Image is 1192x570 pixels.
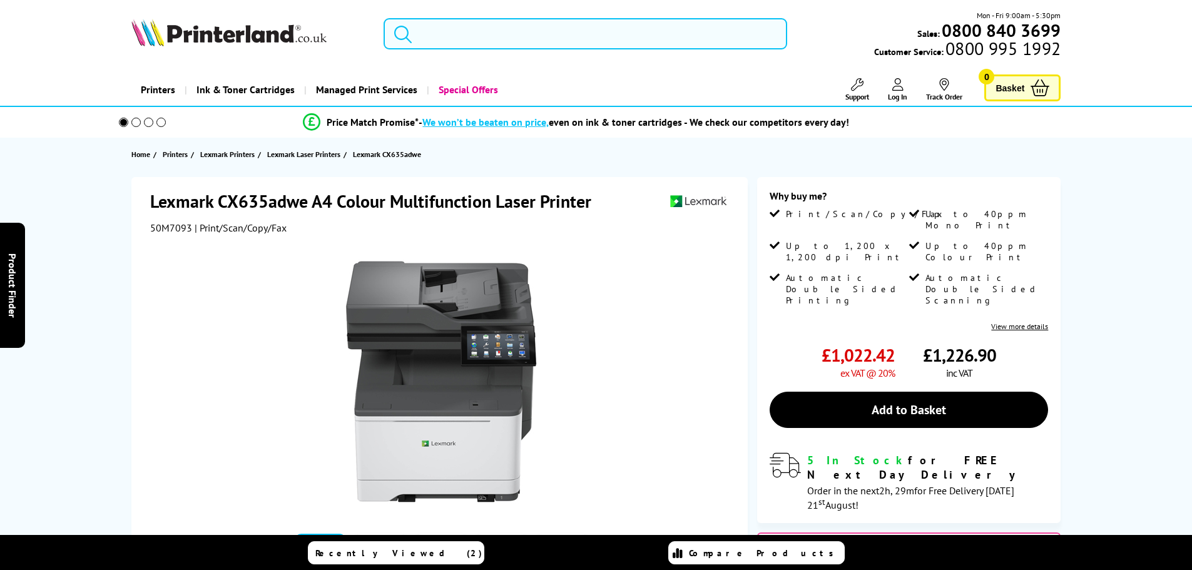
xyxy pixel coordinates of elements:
[786,272,906,306] span: Automatic Double Sided Printing
[770,453,1048,511] div: modal_delivery
[185,74,304,106] a: Ink & Toner Cartridges
[770,392,1048,428] a: Add to Basket
[102,111,1051,133] li: modal_Promise
[427,74,507,106] a: Special Offers
[131,19,327,46] img: Printerland Logo
[131,19,369,49] a: Printerland Logo
[879,484,914,497] span: 2h, 29m
[131,74,185,106] a: Printers
[150,190,604,213] h1: Lexmark CX635adwe A4 Colour Multifunction Laser Printer
[925,240,1046,263] span: Up to 40ppm Colour Print
[668,541,845,564] a: Compare Products
[925,272,1046,306] span: Automatic Double Sided Scanning
[131,148,153,161] a: Home
[200,148,258,161] a: Lexmark Printers
[807,453,1048,482] div: for FREE Next Day Delivery
[200,148,255,161] span: Lexmark Printers
[131,148,150,161] span: Home
[770,190,1048,208] div: Why buy me?
[946,367,972,379] span: inc VAT
[419,116,849,128] div: - even on ink & toner cartridges - We check our competitors every day!
[786,240,906,263] span: Up to 1,200 x 1,200 dpi Print
[670,190,727,213] img: Lexmark
[888,78,907,101] a: Log In
[979,69,994,84] span: 0
[315,547,482,559] span: Recently Viewed (2)
[845,78,869,101] a: Support
[267,148,344,161] a: Lexmark Laser Printers
[196,74,295,106] span: Ink & Toner Cartridges
[917,28,940,39] span: Sales:
[327,116,419,128] span: Price Match Promise*
[888,92,907,101] span: Log In
[786,208,947,220] span: Print/Scan/Copy/Fax
[840,367,895,379] span: ex VAT @ 20%
[822,344,895,367] span: £1,022.42
[845,92,869,101] span: Support
[353,150,421,159] span: Lexmark CX635adwe
[267,148,340,161] span: Lexmark Laser Printers
[984,74,1061,101] a: Basket 0
[6,253,19,317] span: Product Finder
[926,78,962,101] a: Track Order
[422,116,549,128] span: We won’t be beaten on price,
[807,484,1014,511] span: Order in the next for Free Delivery [DATE] 21 August!
[807,453,908,467] span: 5 In Stock
[689,547,840,559] span: Compare Products
[163,148,188,161] span: Printers
[991,322,1048,331] a: View more details
[195,221,287,234] span: | Print/Scan/Copy/Fax
[308,541,484,564] a: Recently Viewed (2)
[925,208,1046,231] span: Up to 40ppm Mono Print
[977,9,1061,21] span: Mon - Fri 9:00am - 5:30pm
[923,344,996,367] span: £1,226.90
[818,496,825,507] sup: st
[942,19,1061,42] b: 0800 840 3699
[944,43,1061,54] span: 0800 995 1992
[874,43,1061,58] span: Customer Service:
[996,79,1024,96] span: Basket
[940,24,1061,36] a: 0800 840 3699
[163,148,191,161] a: Printers
[318,259,564,504] img: Lexmark CX635adwe
[150,221,192,234] span: 50M7093
[304,74,427,106] a: Managed Print Services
